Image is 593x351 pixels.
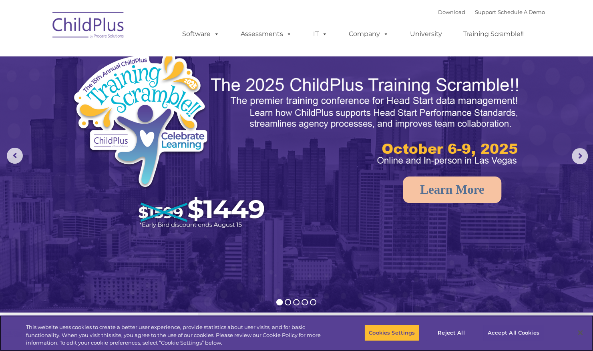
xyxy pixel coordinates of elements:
a: Assessments [233,26,300,42]
a: Company [341,26,397,42]
div: This website uses cookies to create a better user experience, provide statistics about user visit... [26,323,326,347]
span: Last name [111,53,136,59]
button: Accept All Cookies [483,324,543,341]
button: Cookies Settings [364,324,419,341]
a: Support [475,9,496,15]
a: IT [305,26,336,42]
font: | [438,9,545,15]
img: ChildPlus by Procare Solutions [48,6,129,46]
a: Training Scramble!! [455,26,532,42]
a: Software [174,26,227,42]
button: Reject All [426,324,476,341]
a: Schedule A Demo [498,9,545,15]
a: Download [438,9,465,15]
a: Learn More [403,177,501,203]
a: University [402,26,450,42]
span: Phone number [111,86,145,92]
button: Close [571,324,589,341]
